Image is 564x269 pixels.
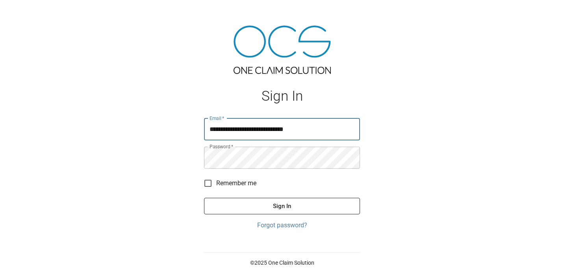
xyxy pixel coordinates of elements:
[216,179,256,188] span: Remember me
[204,88,360,104] h1: Sign In
[204,198,360,214] button: Sign In
[9,5,41,20] img: ocs-logo-white-transparent.png
[234,26,331,74] img: ocs-logo-tra.png
[204,259,360,267] p: © 2025 One Claim Solution
[204,221,360,230] a: Forgot password?
[210,115,224,122] label: Email
[210,143,233,150] label: Password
